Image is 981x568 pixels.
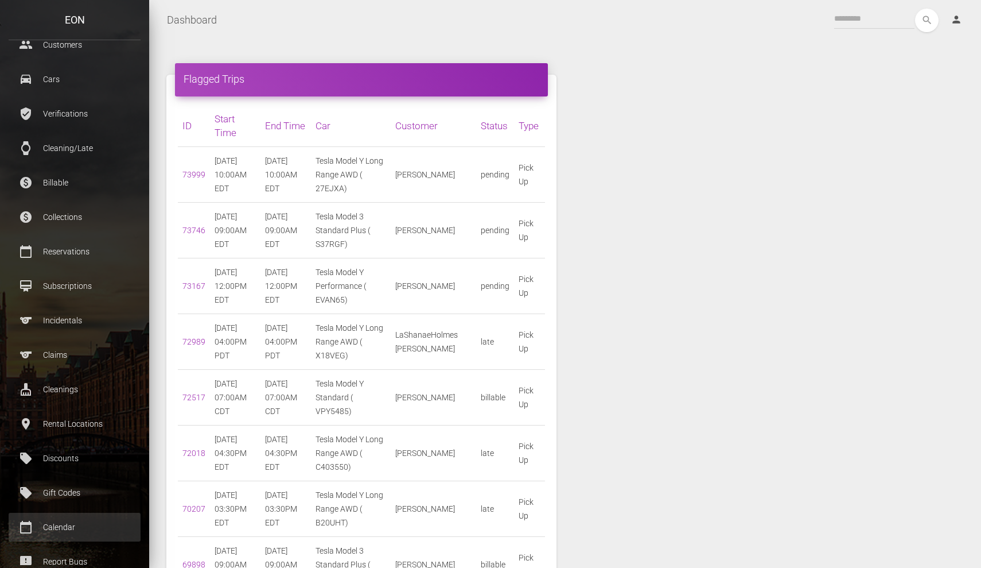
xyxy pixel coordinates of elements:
[476,370,514,426] td: billable
[17,71,132,88] p: Cars
[17,277,132,295] p: Subscriptions
[260,370,311,426] td: [DATE] 07:00AM CDT
[9,168,141,197] a: paid Billable
[311,370,391,426] td: Tesla Model Y Standard ( VPY5485)
[311,314,391,370] td: Tesla Model Y Long Range AWD ( X18VEG)
[476,203,514,258] td: pending
[514,314,545,370] td: Pick Up
[311,426,391,481] td: Tesla Model Y Long Range AWD ( C403550)
[514,426,545,481] td: Pick Up
[476,481,514,537] td: late
[391,481,476,537] td: [PERSON_NAME]
[17,140,132,157] p: Cleaning/Late
[391,147,476,203] td: [PERSON_NAME]
[17,208,132,226] p: Collections
[260,258,311,314] td: [DATE] 12:00PM EDT
[17,415,132,432] p: Rental Locations
[514,105,545,147] th: Type
[17,519,132,536] p: Calendar
[260,481,311,537] td: [DATE] 03:30PM EDT
[9,134,141,163] a: watch Cleaning/Late
[9,65,141,94] a: drive_eta Cars
[17,105,132,122] p: Verifications
[311,481,391,537] td: Tesla Model Y Long Range AWD ( B20UHT)
[167,6,217,34] a: Dashboard
[9,341,141,369] a: sports Claims
[210,203,260,258] td: [DATE] 09:00AM EDT
[210,105,260,147] th: Start Time
[17,243,132,260] p: Reservations
[476,147,514,203] td: pending
[210,426,260,481] td: [DATE] 04:30PM EDT
[9,272,141,300] a: card_membership Subscriptions
[17,36,132,53] p: Customers
[260,426,311,481] td: [DATE] 04:30PM EDT
[9,99,141,128] a: verified_user Verifications
[17,484,132,501] p: Gift Codes
[182,449,205,458] a: 72018
[182,170,205,179] a: 73999
[391,105,476,147] th: Customer
[391,370,476,426] td: [PERSON_NAME]
[182,337,205,346] a: 72989
[210,370,260,426] td: [DATE] 07:00AM CDT
[476,105,514,147] th: Status
[391,314,476,370] td: LaShanaeHolmes [PERSON_NAME]
[9,444,141,473] a: local_offer Discounts
[210,314,260,370] td: [DATE] 04:00PM PDT
[514,481,545,537] td: Pick Up
[476,314,514,370] td: late
[210,147,260,203] td: [DATE] 10:00AM EDT
[9,375,141,404] a: cleaning_services Cleanings
[9,513,141,542] a: calendar_today Calendar
[476,258,514,314] td: pending
[951,14,962,25] i: person
[476,426,514,481] td: late
[391,258,476,314] td: [PERSON_NAME]
[260,147,311,203] td: [DATE] 10:00AM EDT
[311,105,391,147] th: Car
[514,370,545,426] td: Pick Up
[182,281,205,291] a: 73167
[17,312,132,329] p: Incidentals
[915,9,939,32] button: search
[514,203,545,258] td: Pick Up
[17,346,132,364] p: Claims
[182,393,205,402] a: 72517
[9,237,141,266] a: calendar_today Reservations
[184,72,539,86] h4: Flagged Trips
[9,306,141,335] a: sports Incidentals
[260,203,311,258] td: [DATE] 09:00AM EDT
[514,258,545,314] td: Pick Up
[9,409,141,438] a: place Rental Locations
[514,147,545,203] td: Pick Up
[942,9,972,32] a: person
[9,30,141,59] a: people Customers
[17,450,132,467] p: Discounts
[311,147,391,203] td: Tesla Model Y Long Range AWD ( 27EJXA)
[311,258,391,314] td: Tesla Model Y Performance ( EVAN65)
[17,381,132,398] p: Cleanings
[182,226,205,235] a: 73746
[9,203,141,231] a: paid Collections
[210,258,260,314] td: [DATE] 12:00PM EDT
[260,314,311,370] td: [DATE] 04:00PM PDT
[17,174,132,191] p: Billable
[391,426,476,481] td: [PERSON_NAME]
[178,105,210,147] th: ID
[210,481,260,537] td: [DATE] 03:30PM EDT
[391,203,476,258] td: [PERSON_NAME]
[9,478,141,507] a: local_offer Gift Codes
[182,504,205,513] a: 70207
[260,105,311,147] th: End Time
[311,203,391,258] td: Tesla Model 3 Standard Plus ( S37RGF)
